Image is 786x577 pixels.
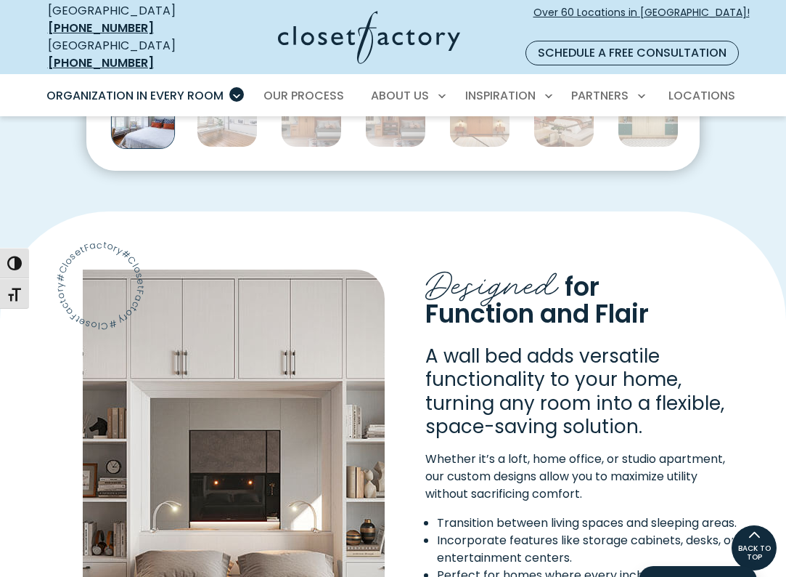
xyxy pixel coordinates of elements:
[371,87,429,104] span: About Us
[48,2,206,37] div: [GEOGRAPHIC_DATA]
[731,525,777,571] a: BACK TO TOP
[425,255,558,307] span: Designed
[281,86,342,148] img: Wall bed with built in cabinetry and workstation
[36,76,750,116] nav: Primary Menu
[565,270,599,304] span: for
[197,86,258,148] img: Wall bed disguised as a photo gallery installation
[437,515,737,532] li: Transition between living spaces and sleeping areas.
[263,87,344,104] span: Our Process
[732,544,777,562] span: BACK TO TOP
[278,11,460,64] img: Closet Factory Logo
[111,85,175,149] img: Murphy bed with a hidden frame wall feature
[525,41,739,65] a: Schedule a Free Consultation
[425,451,737,503] p: Whether it’s a loft, home office, or studio apartment, our custom designs allow you to maximize u...
[533,5,750,36] span: Over 60 Locations in [GEOGRAPHIC_DATA]!
[571,87,629,104] span: Partners
[48,55,154,71] a: [PHONE_NUMBER]
[48,37,206,72] div: [GEOGRAPHIC_DATA]
[449,86,510,148] img: Custom wall bed in upstairs loft area
[668,87,735,104] span: Locations
[425,343,724,440] span: A wall bed adds versatile functionality to your home, turning any room into a flexible, space-sav...
[437,532,737,567] li: Incorporate features like storage cabinets, desks, or entertainment centers.
[533,86,594,148] img: Wall bed shown open in Alder clear coat finish with upper storage.
[425,296,649,331] span: Function and Flair
[46,87,224,104] span: Organization in Every Room
[465,87,536,104] span: Inspiration
[48,20,154,36] a: [PHONE_NUMBER]
[618,86,679,148] img: Light woodgrain wall bed closed with flanking green drawer units and open shelving for accessorie...
[365,86,426,148] img: Features LED-lit hanging rods, adjustable shelves, and pull-out shoe storage. Built-in desk syste...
